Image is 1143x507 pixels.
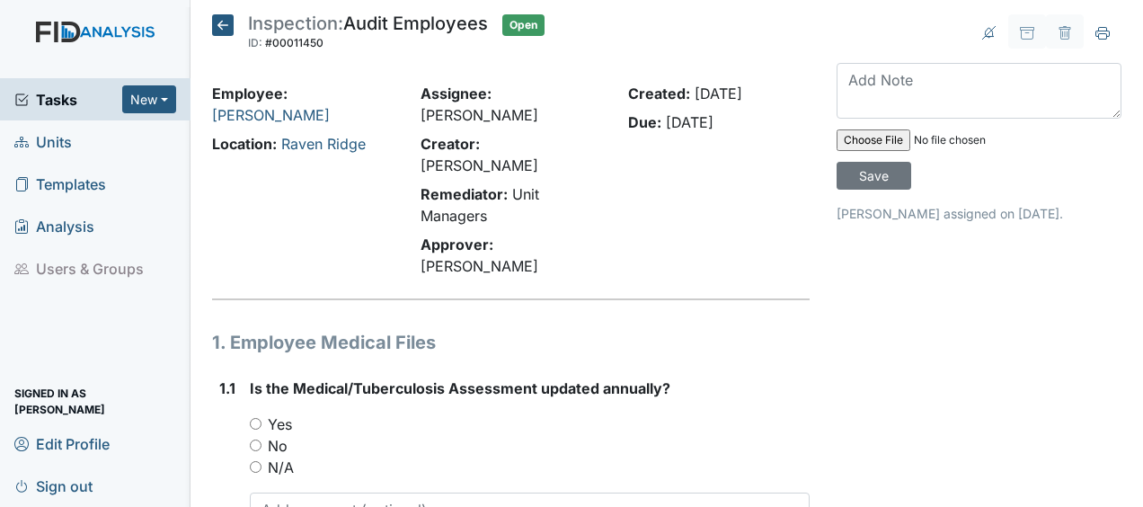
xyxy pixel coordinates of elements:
span: [PERSON_NAME] [421,106,538,124]
label: No [268,435,288,457]
span: Open [502,14,545,36]
span: Units [14,128,72,156]
button: New [122,85,176,113]
input: Save [837,162,911,190]
strong: Employee: [212,84,288,102]
strong: Created: [628,84,690,102]
strong: Creator: [421,135,480,153]
span: Signed in as [PERSON_NAME] [14,387,176,415]
strong: Assignee: [421,84,492,102]
input: Yes [250,418,261,430]
a: Raven Ridge [281,135,366,153]
label: 1.1 [219,378,235,399]
span: Inspection: [248,13,343,34]
span: [DATE] [666,113,713,131]
label: Yes [268,414,292,435]
span: ID: [248,36,262,49]
strong: Location: [212,135,277,153]
strong: Due: [628,113,661,131]
span: [PERSON_NAME] [421,156,538,174]
strong: Remediator: [421,185,508,203]
span: [DATE] [695,84,742,102]
span: [PERSON_NAME] [421,257,538,275]
span: #00011450 [265,36,323,49]
input: No [250,440,261,451]
a: Tasks [14,89,122,111]
span: Is the Medical/Tuberculosis Assessment updated annually? [250,379,670,397]
div: Audit Employees [248,14,488,54]
span: Templates [14,170,106,198]
strong: Approver: [421,236,493,253]
span: Sign out [14,472,93,500]
span: Edit Profile [14,430,110,458]
p: [PERSON_NAME] assigned on [DATE]. [837,204,1121,223]
h1: 1. Employee Medical Files [212,329,810,356]
span: Analysis [14,212,94,240]
input: N/A [250,461,261,473]
a: [PERSON_NAME] [212,106,330,124]
label: N/A [268,457,294,478]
